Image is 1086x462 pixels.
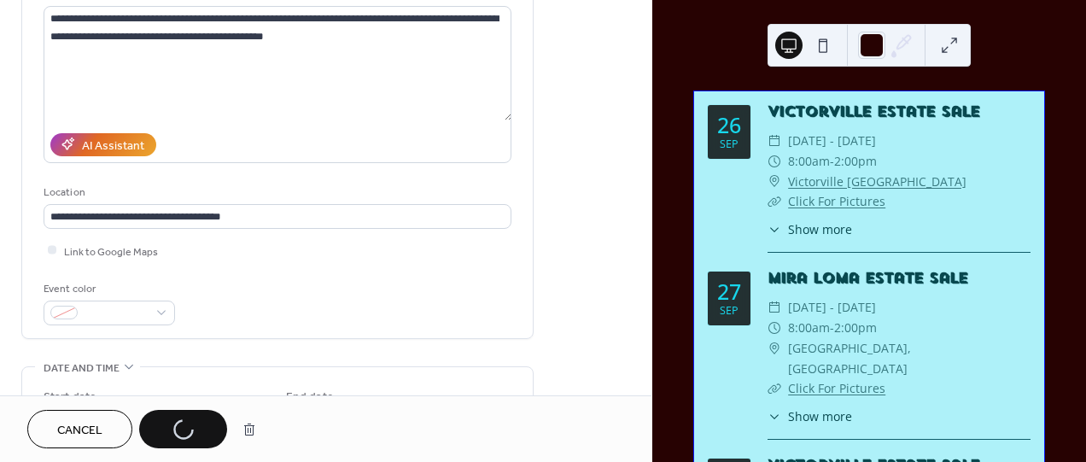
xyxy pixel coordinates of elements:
[720,306,739,317] div: Sep
[788,131,876,151] span: [DATE] - [DATE]
[830,318,834,338] span: -
[834,318,877,338] span: 2:00pm
[286,389,334,406] div: End date
[788,407,852,425] span: Show more
[768,131,781,151] div: ​
[834,151,877,172] span: 2:00pm
[27,410,132,448] button: Cancel
[830,151,834,172] span: -
[44,280,172,298] div: Event color
[768,338,781,359] div: ​
[720,139,739,150] div: Sep
[44,389,96,406] div: Start date
[768,102,979,120] a: Victorville Estate Sale
[788,172,966,192] a: Victorville [GEOGRAPHIC_DATA]
[788,220,852,238] span: Show more
[44,360,120,377] span: Date and time
[44,184,508,202] div: Location
[768,172,781,192] div: ​
[768,407,852,425] button: ​Show more
[57,422,102,440] span: Cancel
[768,220,852,238] button: ​Show more
[82,137,144,155] div: AI Assistant
[788,151,830,172] span: 8:00am
[768,220,781,238] div: ​
[64,243,158,260] span: Link to Google Maps
[768,318,781,338] div: ​
[768,269,967,287] a: Mira Loma Estate Sale
[717,114,741,136] div: 26
[788,338,1031,379] span: [GEOGRAPHIC_DATA], [GEOGRAPHIC_DATA]
[717,281,741,302] div: 27
[768,151,781,172] div: ​
[768,378,781,399] div: ​
[788,318,830,338] span: 8:00am
[768,191,781,212] div: ​
[50,133,156,156] button: AI Assistant
[768,407,781,425] div: ​
[788,297,876,318] span: [DATE] - [DATE]
[788,193,885,209] a: Click For Pictures
[768,297,781,318] div: ​
[788,380,885,396] a: Click For Pictures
